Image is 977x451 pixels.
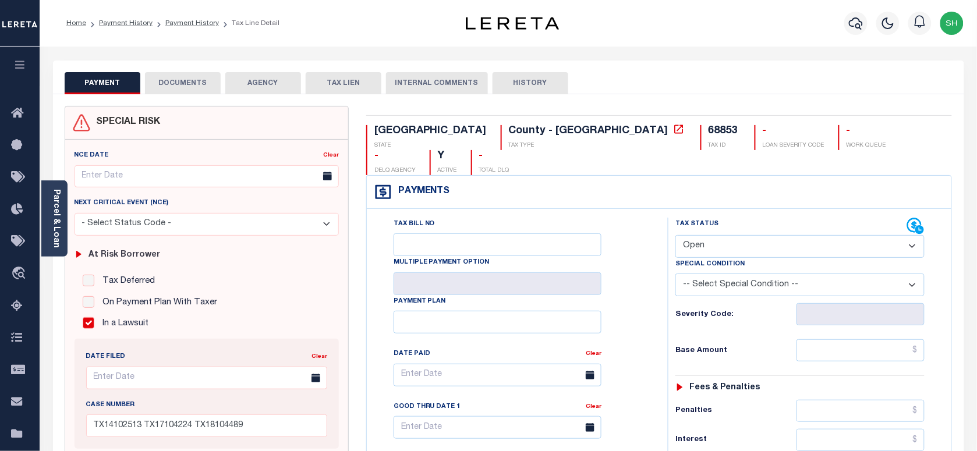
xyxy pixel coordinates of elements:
a: Payment History [165,20,219,27]
a: Parcel & Loan [52,189,60,248]
a: Payment History [99,20,153,27]
h6: Severity Code: [675,310,796,319]
div: - [847,125,886,138]
input: $ [797,339,925,361]
p: WORK QUEUE [847,141,886,150]
label: Date Paid [394,349,430,359]
h6: Interest [675,435,796,445]
label: Payment Plan [394,297,446,307]
label: Special Condition [675,260,745,269]
h4: SPECIAL RISK [91,117,161,128]
label: Tax Status [675,219,718,229]
div: - [479,150,509,163]
label: NCE Date [75,151,109,161]
label: Case Number [86,400,135,410]
button: DOCUMENTS [145,72,221,94]
div: Y [438,150,457,163]
h4: Payments [392,186,450,197]
button: TAX LIEN [306,72,381,94]
p: ACTIVE [438,166,457,175]
label: On Payment Plan With Taxer [97,296,217,310]
a: Clear [311,354,327,360]
h6: Fees & Penalties [690,383,760,393]
input: $ [797,429,925,451]
img: logo-dark.svg [466,17,559,30]
img: svg+xml;base64,PHN2ZyB4bWxucz0iaHR0cDovL3d3dy53My5vcmcvMjAwMC9zdmciIHBvaW50ZXItZXZlbnRzPSJub25lIi... [940,12,964,35]
input: Enter Date [394,416,601,439]
label: Next Critical Event (NCE) [75,198,169,208]
h6: Base Amount [675,346,796,356]
p: STATE [374,141,487,150]
a: Clear [323,152,339,158]
label: In a Lawsuit [97,317,148,331]
div: County - [GEOGRAPHIC_DATA] [509,126,668,136]
input: Enter Date [86,367,327,389]
p: TOTAL DLQ [479,166,509,175]
div: [GEOGRAPHIC_DATA] [374,125,487,138]
h6: Penalties [675,406,796,416]
a: Home [66,20,86,27]
label: Tax Deferred [97,275,155,288]
p: DELQ AGENCY [374,166,416,175]
label: Multiple Payment Option [394,258,490,268]
label: Tax Bill No [394,219,435,229]
p: TAX ID [709,141,741,150]
label: Date Filed [86,352,126,362]
input: $ [797,400,925,422]
label: Good Thru Date 1 [394,402,461,412]
button: HISTORY [493,72,568,94]
a: Clear [586,404,601,410]
input: Enter Date [75,165,339,188]
p: TAX TYPE [509,141,686,150]
i: travel_explore [11,267,30,282]
h6: At Risk Borrower [89,250,160,260]
div: - [763,125,824,138]
button: PAYMENT [65,72,140,94]
button: INTERNAL COMMENTS [386,72,488,94]
div: - [374,150,416,163]
input: Enter Date [394,364,601,386]
button: AGENCY [225,72,301,94]
div: 68853 [709,126,738,136]
li: Tax Line Detail [219,18,279,29]
a: Clear [586,351,601,357]
p: LOAN SEVERITY CODE [763,141,824,150]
